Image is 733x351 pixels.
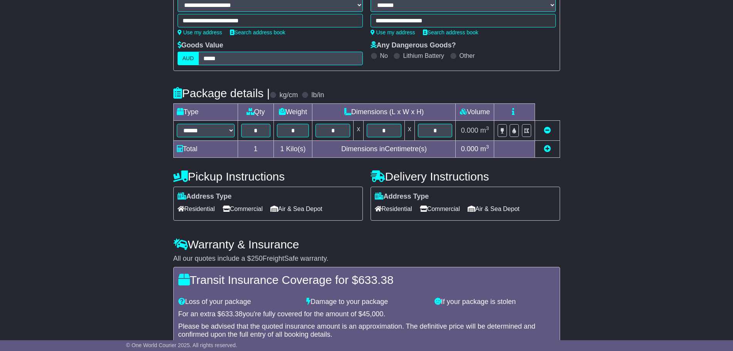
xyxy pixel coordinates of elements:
h4: Warranty & Insurance [173,238,560,251]
span: Air & Sea Depot [270,203,322,215]
div: If your package is stolen [431,298,559,306]
a: Remove this item [544,127,551,134]
a: Use my address [371,29,415,35]
a: Add new item [544,145,551,153]
td: Qty [238,104,273,121]
label: No [380,52,388,59]
label: Address Type [178,192,232,201]
span: © One World Courier 2025. All rights reserved. [126,342,237,348]
span: 0.000 [461,145,478,153]
label: Address Type [375,192,429,201]
span: m [480,145,489,153]
span: Residential [375,203,412,215]
div: All our quotes include a $ FreightSafe warranty. [173,255,560,263]
span: 250 [251,255,263,262]
label: AUD [178,52,199,65]
span: 0.000 [461,127,478,134]
td: Weight [273,104,312,121]
span: 45,000 [362,310,383,318]
h4: Pickup Instructions [173,170,363,183]
div: Damage to your package [302,298,431,306]
h4: Transit Insurance Coverage for $ [178,273,555,286]
div: Loss of your package [174,298,303,306]
span: Air & Sea Depot [468,203,520,215]
td: x [404,121,414,141]
td: Kilo(s) [273,141,312,158]
label: Other [460,52,475,59]
sup: 3 [486,125,489,131]
a: Use my address [178,29,222,35]
td: 1 [238,141,273,158]
label: kg/cm [279,91,298,100]
span: 633.38 [358,273,394,286]
span: 633.38 [221,310,243,318]
td: Dimensions in Centimetre(s) [312,141,456,158]
label: Any Dangerous Goods? [371,41,456,50]
a: Search address book [423,29,478,35]
a: Search address book [230,29,285,35]
span: Commercial [420,203,460,215]
h4: Package details | [173,87,270,100]
td: Volume [456,104,494,121]
div: Please be advised that the quoted insurance amount is an approximation. The definitive price will... [178,322,555,339]
sup: 3 [486,144,489,150]
span: m [480,127,489,134]
label: lb/in [311,91,324,100]
td: Dimensions (L x W x H) [312,104,456,121]
div: For an extra $ you're fully covered for the amount of $ . [178,310,555,319]
td: Type [173,104,238,121]
h4: Delivery Instructions [371,170,560,183]
td: Total [173,141,238,158]
span: Commercial [223,203,263,215]
label: Lithium Battery [403,52,444,59]
label: Goods Value [178,41,223,50]
span: 1 [280,145,284,153]
span: Residential [178,203,215,215]
td: x [354,121,364,141]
